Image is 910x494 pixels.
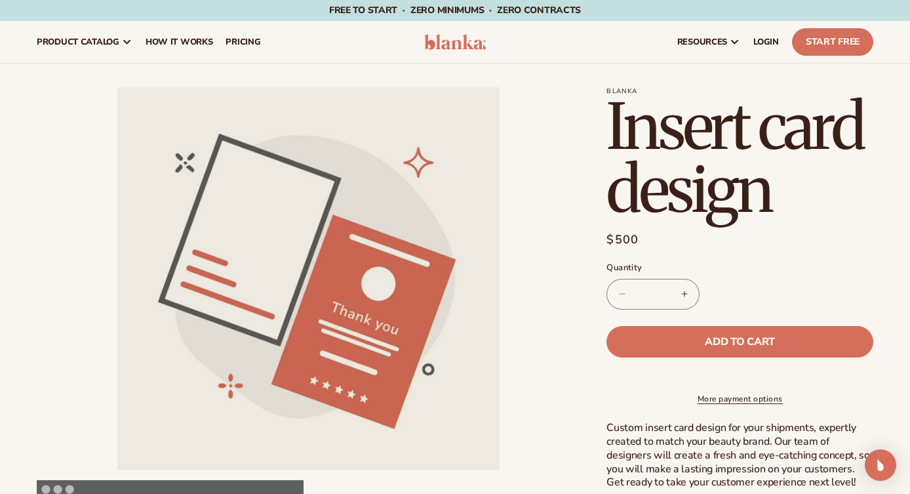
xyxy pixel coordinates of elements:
a: pricing [219,21,267,63]
a: LOGIN [747,21,785,63]
span: pricing [226,37,260,47]
span: LOGIN [753,37,779,47]
img: logo [424,34,486,50]
label: Quantity [606,262,873,275]
h1: Insert card design [606,95,873,221]
a: How It Works [139,21,220,63]
span: Free to start · ZERO minimums · ZERO contracts [329,4,581,16]
span: $500 [606,231,639,249]
div: Open Intercom Messenger [865,449,896,481]
p: Custom insert card design for your shipments, expertly created to match your beauty brand. Our te... [606,421,873,489]
a: More payment options [606,393,873,405]
a: resources [671,21,747,63]
span: Add to cart [705,337,774,347]
span: resources [677,37,727,47]
a: Start Free [792,28,873,56]
button: Add to cart [606,326,873,358]
span: How It Works [146,37,213,47]
span: product catalog [37,37,119,47]
a: product catalog [30,21,139,63]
